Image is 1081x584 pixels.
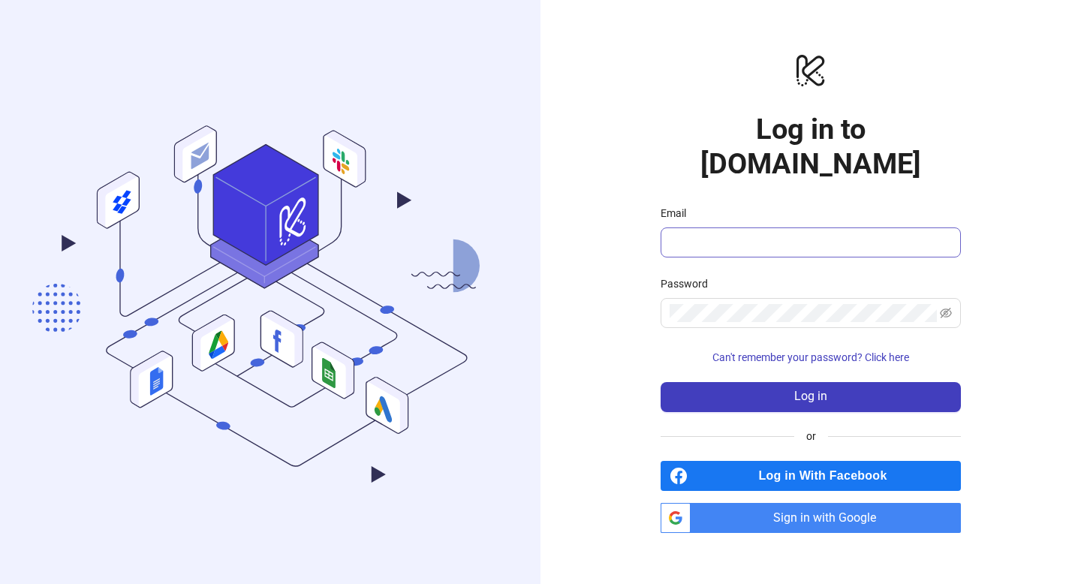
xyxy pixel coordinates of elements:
span: Can't remember your password? Click here [712,351,909,363]
button: Can't remember your password? Click here [661,346,961,370]
button: Log in [661,382,961,412]
span: or [794,428,828,444]
input: Email [670,233,949,251]
label: Email [661,205,696,221]
span: Sign in with Google [697,503,961,533]
label: Password [661,275,718,292]
span: eye-invisible [940,307,952,319]
h1: Log in to [DOMAIN_NAME] [661,112,961,181]
a: Can't remember your password? Click here [661,351,961,363]
a: Log in With Facebook [661,461,961,491]
a: Sign in with Google [661,503,961,533]
span: Log in [794,390,827,403]
input: Password [670,304,937,322]
span: Log in With Facebook [694,461,961,491]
